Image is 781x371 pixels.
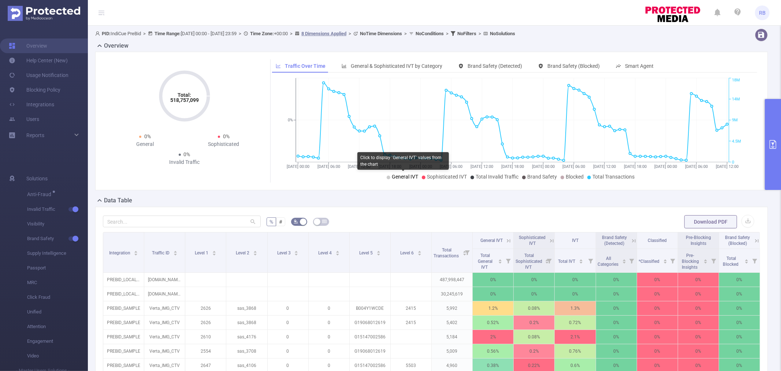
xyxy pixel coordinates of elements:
[27,192,54,197] span: Anti-Fraud
[237,31,243,36] span: >
[236,250,251,256] span: Level 2
[103,273,144,287] p: PREBID_LOCAL_CACHE
[663,258,667,260] i: icon: caret-up
[514,301,554,315] p: 0.08%
[667,249,678,272] i: Filter menu
[514,287,554,301] p: 0%
[745,258,749,260] i: icon: caret-up
[253,250,257,252] i: icon: caret-up
[432,344,472,358] p: 5,009
[624,164,647,169] tspan: [DATE] 18:00
[732,118,738,123] tspan: 9M
[416,31,444,36] b: No Conditions
[532,164,554,169] tspan: [DATE] 00:00
[476,31,483,36] span: >
[555,301,595,315] p: 1.3%
[322,219,327,224] i: icon: table
[103,330,144,344] p: PREBID_SAMPLE
[468,63,522,69] span: Brand Safety (Detected)
[678,301,719,315] p: 0%
[309,330,349,344] p: 0
[27,246,88,261] span: Supply Intelligence
[498,258,502,262] div: Sort
[558,259,576,264] span: Total IVT
[287,164,309,169] tspan: [DATE] 00:00
[27,290,88,305] span: Click Fraud
[27,305,88,319] span: Unified
[572,238,579,243] span: IVT
[719,273,760,287] p: 0%
[732,97,740,102] tspan: 14M
[185,344,226,358] p: 2554
[417,250,421,252] i: icon: caret-up
[555,316,595,330] p: 0.72%
[723,256,740,267] span: Total Blocked
[501,164,524,169] tspan: [DATE] 18:00
[566,174,584,180] span: Blocked
[350,344,390,358] p: G19068012619
[392,174,418,180] span: General IVT
[473,344,513,358] p: 0.56%
[579,258,583,262] div: Sort
[360,31,402,36] b: No Time Dimensions
[184,151,190,157] span: 0%
[686,235,711,246] span: Pre-Blocking Insights
[141,31,148,36] span: >
[432,287,472,301] p: 30,245,619
[516,253,542,270] span: Total Sophisticated IVT
[95,31,515,36] span: IndiCue PreBid [DATE] 00:00 - [DATE] 23:59 +00:00
[106,140,185,148] div: General
[596,301,637,315] p: 0%
[335,250,339,252] i: icon: caret-up
[622,258,626,260] i: icon: caret-up
[8,6,80,21] img: Protected Media
[152,250,171,256] span: Traffic ID
[514,273,554,287] p: 0%
[173,253,177,255] i: icon: caret-down
[104,41,129,50] h2: Overview
[335,250,340,254] div: Sort
[301,31,346,36] u: 8 Dimensions Applied
[527,174,557,180] span: Brand Safety
[317,164,340,169] tspan: [DATE] 06:00
[277,250,292,256] span: Level 3
[335,253,339,255] i: icon: caret-down
[417,250,422,254] div: Sort
[103,216,261,227] input: Search...
[103,287,144,301] p: PREBID_LOCAL_CACHE
[648,238,667,243] span: Classified
[173,250,178,254] div: Sort
[562,164,585,169] tspan: [DATE] 06:00
[555,344,595,358] p: 0.76%
[637,287,678,301] p: 0%
[544,249,554,272] i: Filter menu
[514,316,554,330] p: 0.2%
[637,316,678,330] p: 0%
[471,164,493,169] tspan: [DATE] 12:00
[103,301,144,315] p: PREBID_SAMPLE
[27,217,88,231] span: Visibility
[732,160,734,165] tspan: 0
[490,31,515,36] b: No Solutions
[684,215,737,228] button: Download PDF
[732,139,741,144] tspan: 4.5M
[716,164,739,169] tspan: [DATE] 12:00
[348,164,371,169] tspan: [DATE] 12:00
[637,330,678,344] p: 0%
[9,38,47,53] a: Overview
[519,235,546,246] span: Sophisticated IVT
[26,132,44,138] span: Reports
[144,133,151,139] span: 0%
[498,261,502,263] i: icon: caret-down
[719,344,760,358] p: 0%
[376,250,381,254] div: Sort
[144,273,185,287] p: [DOMAIN_NAME][PERSON_NAME]
[27,349,88,363] span: Video
[376,253,380,255] i: icon: caret-down
[279,219,282,225] span: #
[276,63,281,69] i: icon: line-chart
[596,316,637,330] p: 0%
[626,249,637,272] i: Filter menu
[250,31,274,36] b: Time Zone:
[682,253,699,270] span: Pre-Blocking Insights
